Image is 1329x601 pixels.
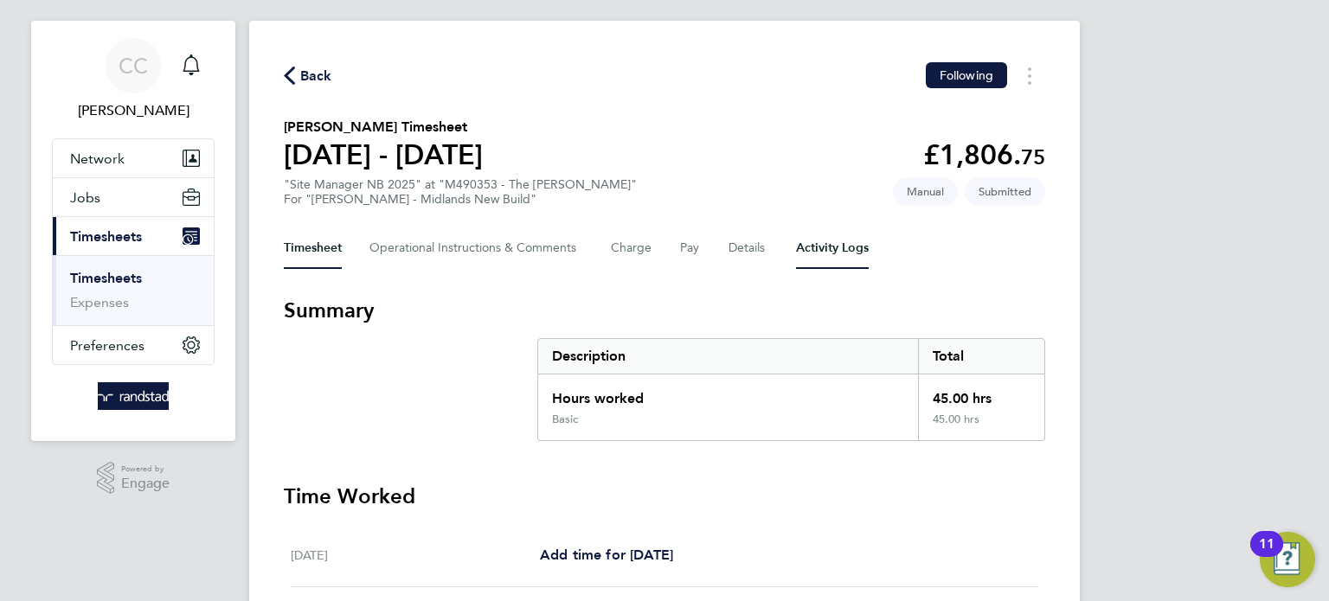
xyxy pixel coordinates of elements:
[284,227,342,269] button: Timesheet
[52,382,215,410] a: Go to home page
[1260,532,1315,587] button: Open Resource Center, 11 new notifications
[70,270,142,286] a: Timesheets
[923,138,1045,171] app-decimal: £1,806.
[53,326,214,364] button: Preferences
[926,62,1007,88] button: Following
[53,139,214,177] button: Network
[284,297,1045,324] h3: Summary
[552,412,578,426] div: Basic
[540,545,673,566] a: Add time for [DATE]
[893,177,958,206] span: This timesheet was manually created.
[918,339,1044,374] div: Total
[300,66,332,86] span: Back
[538,339,918,374] div: Description
[53,178,214,216] button: Jobs
[1021,144,1045,169] span: 75
[1259,544,1274,566] div: 11
[680,227,701,269] button: Pay
[284,483,1045,510] h3: Time Worked
[729,227,768,269] button: Details
[284,137,483,172] h1: [DATE] - [DATE]
[918,412,1044,440] div: 45.00 hrs
[98,382,170,410] img: randstad-logo-retina.png
[70,150,125,167] span: Network
[52,38,215,121] a: CC[PERSON_NAME]
[70,294,129,310] a: Expenses
[53,255,214,325] div: Timesheets
[284,117,483,137] h2: [PERSON_NAME] Timesheet
[965,177,1045,206] span: This timesheet is Submitted.
[121,462,170,476] span: Powered by
[31,21,235,441] nav: Main navigation
[537,338,1045,441] div: Summary
[538,374,918,412] div: Hours worked
[284,192,637,207] div: For "[PERSON_NAME] - Midlands New Build"
[121,476,170,491] span: Engage
[540,547,673,563] span: Add time for [DATE]
[284,65,332,86] button: Back
[70,189,100,206] span: Jobs
[291,545,540,566] div: [DATE]
[53,217,214,255] button: Timesheets
[796,227,869,269] button: Activity Logs
[940,67,993,83] span: Following
[284,177,637,207] div: "Site Manager NB 2025" at "M490353 - The [PERSON_NAME]"
[52,100,215,121] span: Corbon Clarke-Selby
[369,227,583,269] button: Operational Instructions & Comments
[70,337,144,354] span: Preferences
[70,228,142,245] span: Timesheets
[97,462,170,495] a: Powered byEngage
[119,54,148,77] span: CC
[1014,62,1045,89] button: Timesheets Menu
[918,374,1044,412] div: 45.00 hrs
[611,227,652,269] button: Charge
